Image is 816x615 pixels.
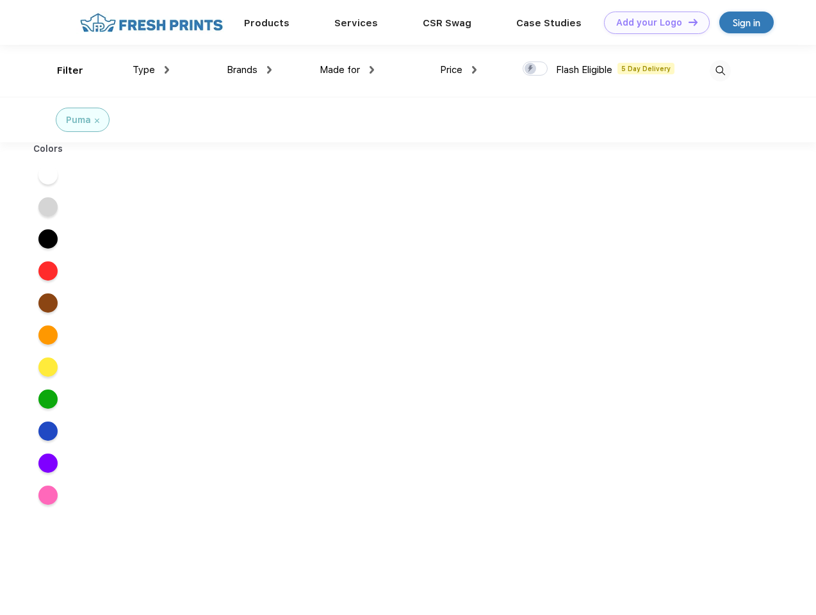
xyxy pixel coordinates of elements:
[440,64,462,76] span: Price
[244,17,290,29] a: Products
[617,63,674,74] span: 5 Day Delivery
[472,66,477,74] img: dropdown.png
[95,119,99,123] img: filter_cancel.svg
[57,63,83,78] div: Filter
[66,113,91,127] div: Puma
[267,66,272,74] img: dropdown.png
[616,17,682,28] div: Add your Logo
[320,64,360,76] span: Made for
[227,64,257,76] span: Brands
[370,66,374,74] img: dropdown.png
[133,64,155,76] span: Type
[689,19,698,26] img: DT
[719,12,774,33] a: Sign in
[24,142,73,156] div: Colors
[165,66,169,74] img: dropdown.png
[733,15,760,30] div: Sign in
[423,17,471,29] a: CSR Swag
[334,17,378,29] a: Services
[710,60,731,81] img: desktop_search.svg
[556,64,612,76] span: Flash Eligible
[76,12,227,34] img: fo%20logo%202.webp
